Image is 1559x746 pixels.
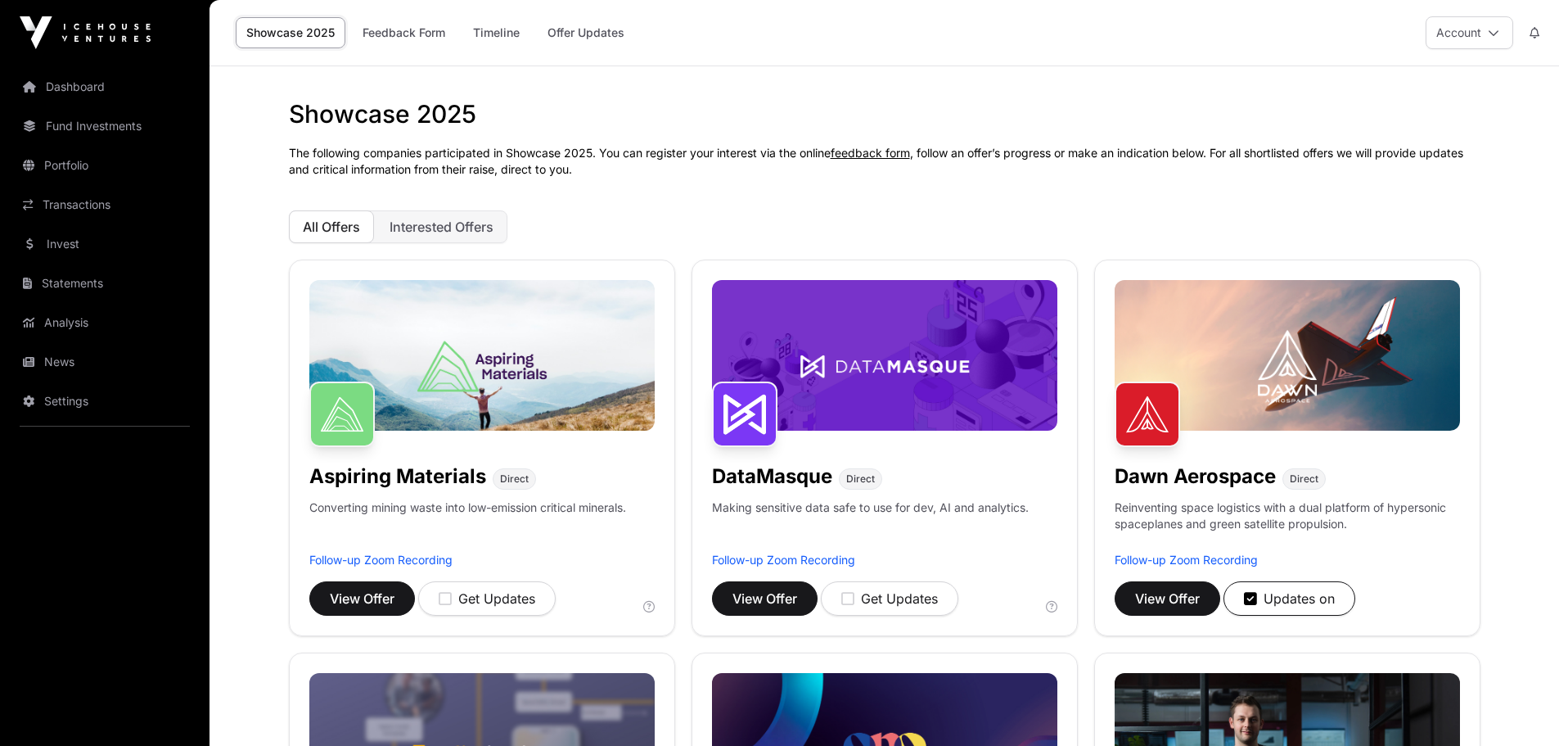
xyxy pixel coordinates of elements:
button: Get Updates [418,581,556,616]
a: Follow-up Zoom Recording [1115,553,1258,567]
div: Updates on [1244,589,1335,608]
a: News [13,344,196,380]
a: Offer Updates [537,17,635,48]
span: Interested Offers [390,219,493,235]
span: View Offer [1135,589,1200,608]
span: All Offers [303,219,360,235]
h1: Dawn Aerospace [1115,463,1276,490]
img: Aspiring-Banner.jpg [309,280,655,431]
a: feedback form [831,146,910,160]
a: Feedback Form [352,17,456,48]
button: Account [1426,16,1513,49]
button: View Offer [1115,581,1220,616]
div: Get Updates [439,589,535,608]
h1: Showcase 2025 [289,99,1480,129]
button: Updates on [1223,581,1355,616]
img: Dawn-Banner.jpg [1115,280,1460,431]
button: Get Updates [821,581,958,616]
a: Fund Investments [13,108,196,144]
div: Get Updates [841,589,938,608]
span: Direct [846,472,875,486]
img: DataMasque-Banner.jpg [712,280,1057,431]
a: Portfolio [13,147,196,183]
a: Showcase 2025 [236,17,345,48]
p: Reinventing space logistics with a dual platform of hypersonic spaceplanes and green satellite pr... [1115,500,1460,552]
span: View Offer [732,589,797,608]
a: Analysis [13,305,196,341]
span: Direct [500,472,529,486]
button: Interested Offers [376,210,507,243]
button: All Offers [289,210,374,243]
img: Dawn Aerospace [1115,382,1180,447]
h1: Aspiring Materials [309,463,486,490]
p: Converting mining waste into low-emission critical minerals. [309,500,626,552]
a: Statements [13,265,196,301]
a: Invest [13,226,196,262]
a: Settings [13,383,196,419]
p: The following companies participated in Showcase 2025. You can register your interest via the onl... [289,145,1480,178]
button: View Offer [712,581,818,616]
a: Dashboard [13,69,196,105]
p: Making sensitive data safe to use for dev, AI and analytics. [712,500,1029,552]
a: Timeline [462,17,530,48]
iframe: Chat Widget [1477,667,1559,746]
a: Follow-up Zoom Recording [712,553,855,567]
img: Icehouse Ventures Logo [20,16,151,49]
a: Follow-up Zoom Recording [309,553,453,567]
span: Direct [1290,472,1318,486]
span: View Offer [330,589,394,608]
button: View Offer [309,581,415,616]
img: Aspiring Materials [309,382,375,447]
img: DataMasque [712,382,777,447]
a: Transactions [13,187,196,223]
h1: DataMasque [712,463,832,490]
